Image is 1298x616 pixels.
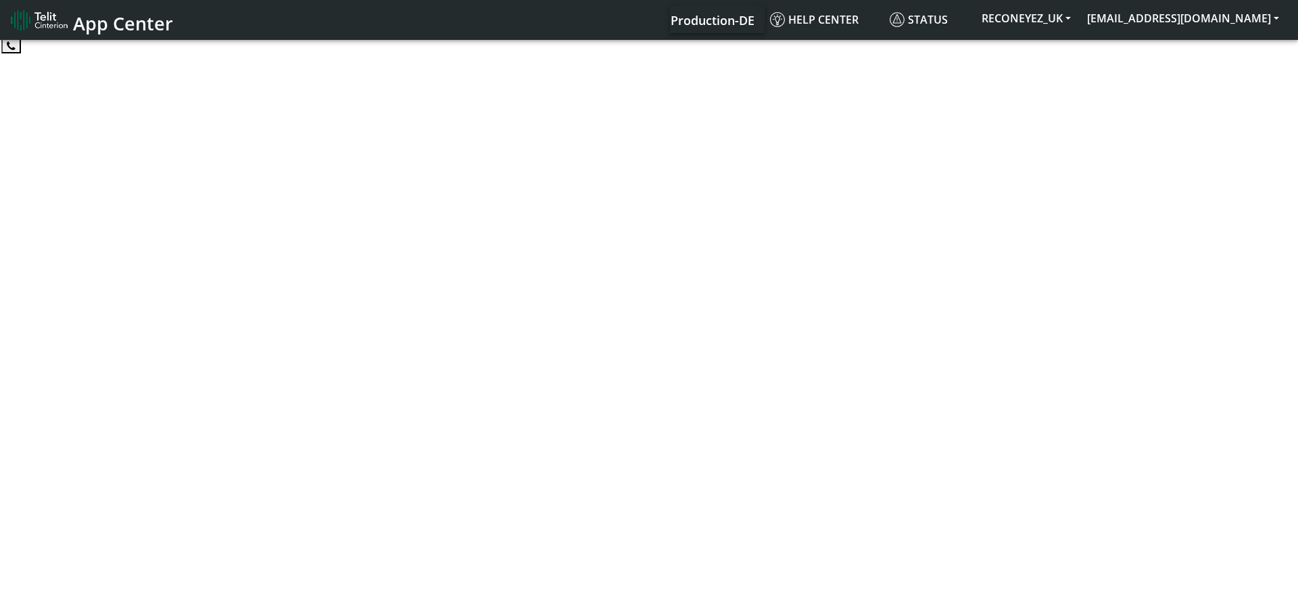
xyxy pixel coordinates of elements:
[73,11,173,36] span: App Center
[1,39,21,53] button: 
[11,5,171,34] a: App Center
[1079,6,1287,30] button: [EMAIL_ADDRESS][DOMAIN_NAME]
[973,6,1079,30] button: RECONEYEZ_UK
[671,12,754,28] span: Production-DE
[770,12,859,27] span: Help center
[670,6,754,33] a: Your current platform instance
[890,12,948,27] span: Status
[890,12,905,27] img: status.svg
[11,9,68,31] img: logo-telit-cinterion-gw-new.png
[770,12,785,27] img: knowledge.svg
[884,6,973,33] a: Status
[765,6,884,33] a: Help center
[7,41,16,51] i: 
